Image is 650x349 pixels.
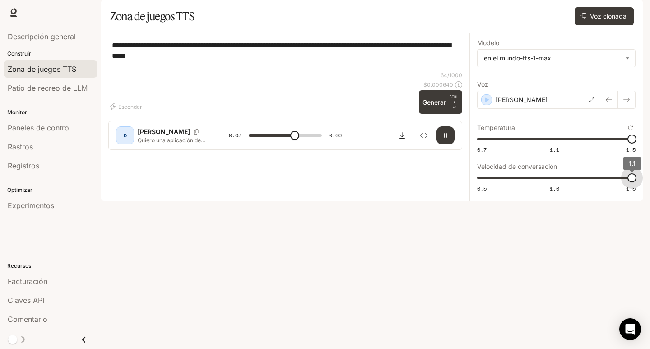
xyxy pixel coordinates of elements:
[449,72,462,79] font: 1000
[575,7,634,25] button: Voz clonada
[496,96,548,103] font: [PERSON_NAME]
[419,90,462,114] button: GenerarCTRL +⏎
[118,103,142,110] font: Esconder
[477,185,487,192] font: 0.5
[477,146,487,154] font: 0.7
[550,146,559,154] font: 1.1
[478,50,635,67] div: en el mundo-tts-1-max
[477,80,488,88] font: Voz
[190,129,203,135] button: Copiar ID de voz
[422,98,446,106] font: Generar
[110,9,194,23] font: Zona de juegos TTS
[477,124,515,131] font: Temperatura
[626,123,636,133] button: Restablecer a valores predeterminados
[626,146,636,154] font: 1.5
[629,159,636,167] font: 1.1
[619,318,641,340] div: Abrir Intercom Messenger
[329,131,342,139] font: 0:06
[138,128,190,135] font: [PERSON_NAME]
[124,133,127,138] font: D
[229,131,241,139] font: 0:03
[450,94,459,104] font: CTRL +
[415,126,433,144] button: Inspeccionar
[477,163,557,170] font: Velocidad de conversación
[484,54,551,62] font: en el mundo-tts-1-max
[138,137,205,182] font: Quiero una aplicación de un juego de entrenenimiento para niños de 4 años para que aprendan las v...
[447,72,449,79] font: /
[423,81,427,88] font: $
[427,81,453,88] font: 0.000640
[393,126,411,144] button: Descargar audio
[453,105,456,109] font: ⏎
[477,39,499,47] font: Modelo
[590,12,627,20] font: Voz clonada
[550,185,559,192] font: 1.0
[441,72,447,79] font: 64
[108,99,146,114] button: Esconder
